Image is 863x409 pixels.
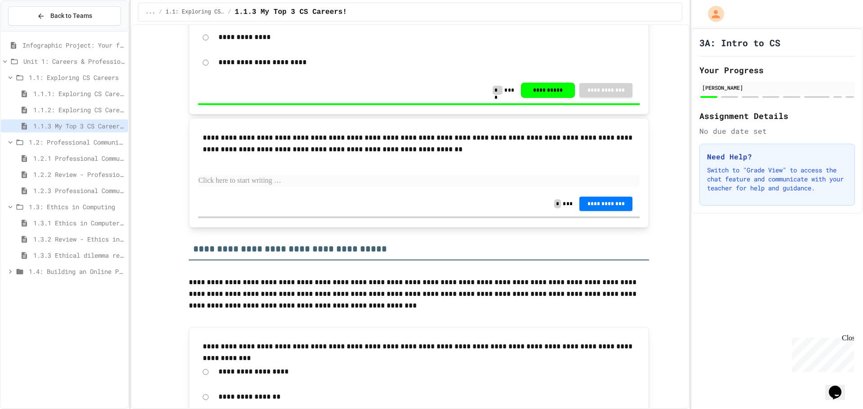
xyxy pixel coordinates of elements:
span: 1.1.2: Exploring CS Careers - Review [33,105,125,114]
iframe: chat widget [825,373,854,400]
h3: Need Help? [707,151,847,162]
span: 1.3.2 Review - Ethics in Computer Science [33,234,125,244]
span: Back to Teams [50,11,92,21]
span: 1.1.3 My Top 3 CS Careers! [235,7,347,18]
span: 1.1: Exploring CS Careers [29,73,125,82]
span: 1.2.3 Professional Communication Challenge [33,186,125,195]
span: ... [146,9,156,16]
span: 1.1.3 My Top 3 CS Careers! [33,121,125,131]
div: Chat with us now!Close [4,4,62,57]
div: My Account [698,4,726,24]
span: 1.2: Professional Communication [29,137,125,147]
div: [PERSON_NAME] [702,84,852,92]
span: Unit 1: Careers & Professionalism [23,57,125,66]
div: No due date set [699,126,855,136]
span: 1.3.3 Ethical dilemma reflections [33,251,125,260]
h1: 3A: Intro to CS [699,36,780,49]
span: 1.3.1 Ethics in Computer Science [33,218,125,228]
span: 1.4: Building an Online Presence [29,267,125,276]
h2: Your Progress [699,64,855,76]
iframe: chat widget [788,334,854,372]
span: 1.1.1: Exploring CS Careers [33,89,125,98]
span: 1.2.1 Professional Communication [33,154,125,163]
button: Back to Teams [8,6,121,26]
span: Infographic Project: Your favorite CS [22,40,125,50]
p: Switch to "Grade View" to access the chat feature and communicate with your teacher for help and ... [707,166,847,193]
h2: Assignment Details [699,110,855,122]
span: 1.1: Exploring CS Careers [166,9,224,16]
span: 1.3: Ethics in Computing [29,202,125,211]
span: / [228,9,231,16]
span: / [159,9,162,16]
span: 1.2.2 Review - Professional Communication [33,170,125,179]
